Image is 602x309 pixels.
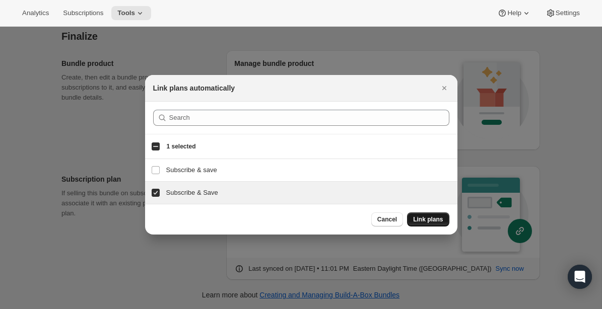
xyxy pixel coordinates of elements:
[540,6,586,20] button: Settings
[111,6,151,20] button: Tools
[407,212,449,226] button: Link plans
[167,142,196,150] span: 1 selected
[437,81,451,95] button: Close
[16,6,55,20] button: Analytics
[413,215,443,223] span: Link plans
[166,188,451,198] h3: Subscribe & Save
[568,265,592,289] div: Open Intercom Messenger
[117,9,135,17] span: Tools
[491,6,537,20] button: Help
[371,212,403,226] button: Cancel
[166,165,451,175] h3: Subscribe & save
[507,9,521,17] span: Help
[63,9,103,17] span: Subscriptions
[556,9,580,17] span: Settings
[153,83,235,93] h2: Link plans automatically
[377,215,397,223] span: Cancel
[169,110,449,126] input: Search
[57,6,109,20] button: Subscriptions
[22,9,49,17] span: Analytics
